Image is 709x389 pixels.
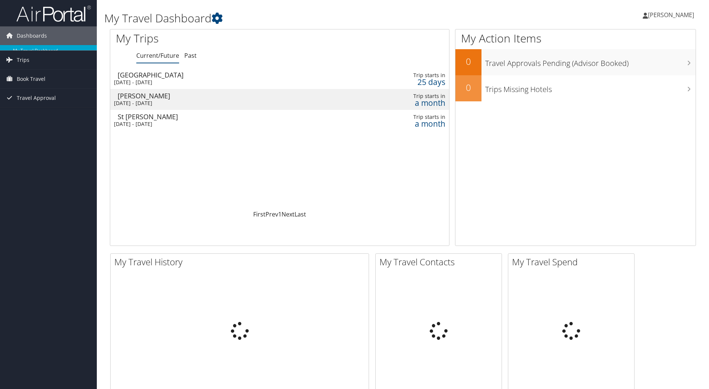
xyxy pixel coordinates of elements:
[184,51,197,60] a: Past
[116,31,302,46] h1: My Trips
[16,5,91,22] img: airportal-logo.png
[643,4,702,26] a: [PERSON_NAME]
[114,256,369,268] h2: My Travel History
[104,10,502,26] h1: My Travel Dashboard
[282,210,295,218] a: Next
[295,210,306,218] a: Last
[136,51,179,60] a: Current/Future
[455,31,696,46] h1: My Action Items
[365,99,445,106] div: a month
[253,210,266,218] a: First
[118,72,319,78] div: [GEOGRAPHIC_DATA]
[17,26,47,45] span: Dashboards
[365,120,445,127] div: a month
[455,81,481,94] h2: 0
[379,256,502,268] h2: My Travel Contacts
[485,80,696,95] h3: Trips Missing Hotels
[114,121,315,127] div: [DATE] - [DATE]
[512,256,634,268] h2: My Travel Spend
[455,49,696,75] a: 0Travel Approvals Pending (Advisor Booked)
[485,54,696,69] h3: Travel Approvals Pending (Advisor Booked)
[266,210,278,218] a: Prev
[17,70,45,88] span: Book Travel
[365,114,445,120] div: Trip starts in
[648,11,694,19] span: [PERSON_NAME]
[118,92,319,99] div: [PERSON_NAME]
[118,113,319,120] div: St [PERSON_NAME]
[455,55,481,68] h2: 0
[114,79,315,86] div: [DATE] - [DATE]
[455,75,696,101] a: 0Trips Missing Hotels
[114,100,315,107] div: [DATE] - [DATE]
[17,89,56,107] span: Travel Approval
[365,79,445,85] div: 25 days
[365,72,445,79] div: Trip starts in
[365,93,445,99] div: Trip starts in
[17,51,29,69] span: Trips
[278,210,282,218] a: 1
